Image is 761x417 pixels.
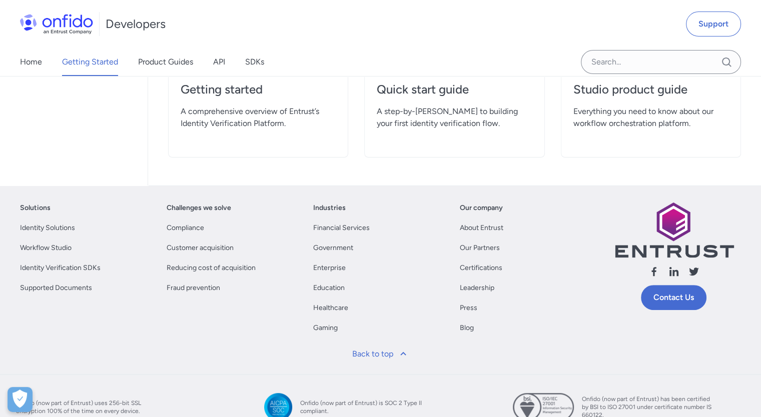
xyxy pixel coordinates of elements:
a: Support [686,11,741,36]
svg: Follow us facebook [648,265,660,277]
a: Reducing cost of acquisition [167,262,256,274]
a: Product Guides [138,48,193,76]
svg: Follow us X (Twitter) [688,265,700,277]
button: Open Preferences [8,387,33,412]
a: Workflow Studio [20,242,72,254]
a: Enterprise [313,262,346,274]
span: Onfido (now part of Entrust) uses 256-bit SSL encryption 100% of the time on every device. [16,399,146,415]
a: Certifications [460,262,502,274]
h4: Quick start guide [377,81,532,97]
h4: Getting started [181,81,336,97]
a: Healthcare [313,302,348,314]
img: Onfido Logo [20,14,93,34]
a: Supported Documents [20,282,92,294]
a: Follow us linkedin [668,265,680,281]
a: Getting started [181,81,336,105]
a: Identity Solutions [20,222,75,234]
a: Fraud prevention [167,282,220,294]
a: Blog [460,322,474,334]
img: Entrust logo [614,202,734,257]
a: Our Partners [460,242,500,254]
a: Getting Started [62,48,118,76]
a: Customer acquisition [167,242,234,254]
a: Quick start guide [377,81,532,105]
a: Financial Services [313,222,370,234]
a: Our company [460,202,503,214]
div: Cookie Preferences [8,387,33,412]
h4: Studio product guide [573,81,728,97]
a: Industries [313,202,346,214]
a: SDKs [245,48,264,76]
a: Challenges we solve [167,202,231,214]
a: Follow us facebook [648,265,660,281]
a: Follow us X (Twitter) [688,265,700,281]
a: Gaming [313,322,338,334]
a: About Entrust [460,222,503,234]
a: Government [313,242,353,254]
a: Back to top [346,342,415,366]
a: Studio product guide [573,81,728,105]
a: Identity Verification SDKs [20,262,101,274]
span: A step-by-[PERSON_NAME] to building your first identity verification flow. [377,105,532,129]
a: Leadership [460,282,494,294]
a: Solutions [20,202,51,214]
a: API [213,48,225,76]
span: Onfido (now part of Entrust) is SOC 2 Type II compliant. [300,399,430,415]
svg: Follow us linkedin [668,265,680,277]
a: Compliance [167,222,204,234]
span: A comprehensive overview of Entrust’s Identity Verification Platform. [181,105,336,129]
h1: Developers [106,16,166,32]
a: Press [460,302,477,314]
a: Home [20,48,42,76]
span: Everything you need to know about our workflow orchestration platform. [573,105,728,129]
a: Contact Us [641,285,706,310]
a: Education [313,282,345,294]
input: Onfido search input field [581,50,741,74]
